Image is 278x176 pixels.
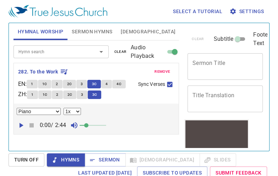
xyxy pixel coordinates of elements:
span: 4 [105,81,108,87]
span: 2C [67,92,72,98]
select: Playback Rate [64,108,81,115]
span: Audio Playback [131,43,165,60]
p: ZH : [18,90,27,99]
button: 1C [38,80,51,88]
span: Footer Text [253,31,269,48]
p: 0:00 / 2:44 [37,121,69,130]
button: 3C [87,80,101,88]
span: 3 [81,92,83,98]
button: 1 [27,90,38,99]
span: Sermon [90,155,120,164]
button: 2 [52,90,62,99]
span: 2 [56,81,58,87]
button: Settings [228,5,267,18]
span: Hymns [53,155,79,164]
button: Sermon [85,153,125,166]
iframe: from-child [185,120,249,172]
span: 1 [31,92,33,98]
button: Hymns [47,153,85,166]
span: [DEMOGRAPHIC_DATA] [121,27,175,36]
span: 1 [31,81,33,87]
span: Settings [231,7,264,16]
button: 4 [101,80,112,88]
button: 2C [63,90,77,99]
select: Select Track [17,108,61,115]
span: 1C [42,81,47,87]
button: remove [150,67,174,76]
span: 2 [56,92,58,98]
button: Select a tutorial [170,5,225,18]
span: clear [114,49,127,55]
span: remove [154,68,170,75]
span: 3 [81,81,83,87]
span: 4C [116,81,121,87]
button: 282. To the Work [18,67,68,76]
span: Hymnal Worship [18,27,64,36]
button: 1 [27,80,37,88]
button: 4C [112,80,126,88]
span: 3C [92,81,97,87]
img: True Jesus Church [9,5,107,18]
b: 282. To the Work [18,67,58,76]
span: 2C [67,81,72,87]
button: 3 [77,90,87,99]
span: Sync Verses [138,81,165,88]
span: Select a tutorial [173,7,222,16]
span: 3C [92,92,97,98]
span: Sermon Hymns [72,27,112,36]
button: 2 [51,80,62,88]
button: 3 [76,80,87,88]
button: 2C [63,80,76,88]
button: clear [110,48,131,56]
span: Turn Off [14,155,39,164]
button: 1C [38,90,52,99]
p: EN : [18,80,27,88]
button: 3C [88,90,101,99]
button: Turn Off [9,153,44,166]
span: Subtitle [214,35,233,43]
span: 1C [43,92,48,98]
button: Open [96,47,106,57]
